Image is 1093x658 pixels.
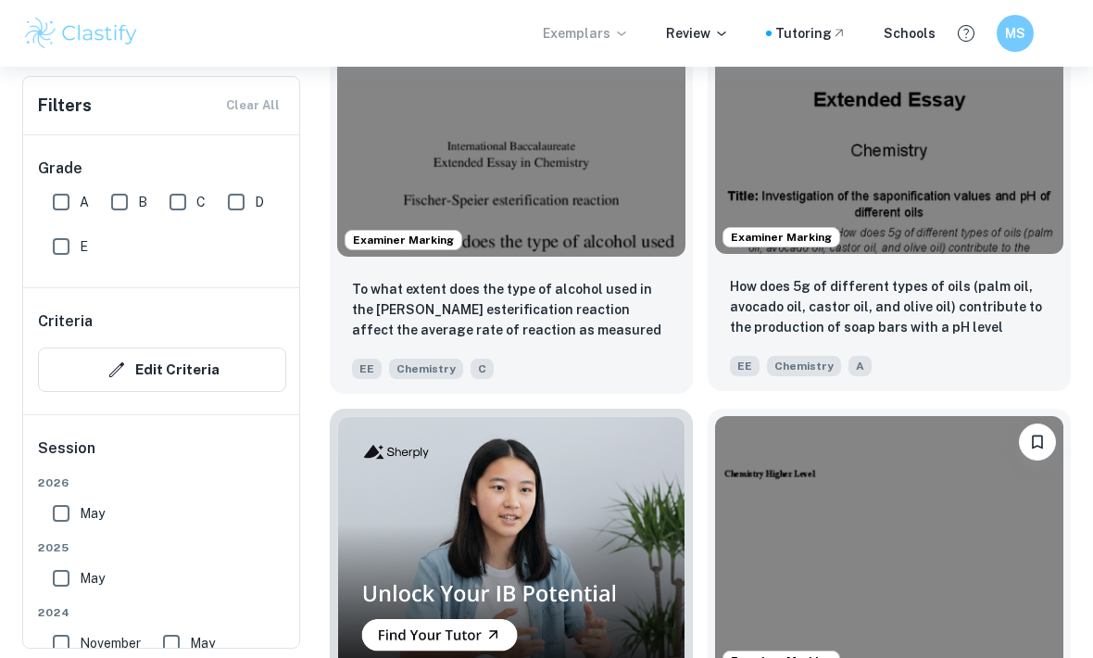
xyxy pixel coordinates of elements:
span: C [196,192,206,212]
h6: Grade [38,158,286,180]
button: MS [997,15,1034,52]
span: May [80,503,105,524]
span: Examiner Marking [723,229,839,246]
span: A [848,356,872,376]
span: Chemistry [767,356,841,376]
span: 2026 [38,475,286,491]
button: Help and Feedback [950,18,982,49]
span: B [138,192,147,212]
img: Clastify logo [22,15,140,52]
a: Tutoring [775,23,847,44]
span: E [80,236,88,257]
span: EE [352,359,382,379]
span: May [190,633,215,653]
button: Edit Criteria [38,348,286,392]
p: Review [666,23,729,44]
span: November [80,633,141,653]
a: Schools [884,23,936,44]
span: Examiner Marking [345,232,461,248]
p: Exemplars [543,23,629,44]
h6: Session [38,437,286,475]
span: EE [730,356,760,376]
h6: Criteria [38,310,93,333]
span: C [471,359,494,379]
span: 2024 [38,604,286,621]
span: May [80,568,105,588]
span: Chemistry [389,359,463,379]
p: To what extent does the type of alcohol used in the Fischer-Speier esterification reaction affect... [352,279,671,342]
span: 2025 [38,539,286,556]
h6: Filters [38,93,92,119]
h6: MS [1005,23,1026,44]
span: A [80,192,89,212]
span: D [255,192,264,212]
button: Bookmark [1019,424,1056,461]
p: How does 5g of different types of oils (palm oil, avocado oil, castor oil, and olive oil) contrib... [730,276,1049,339]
